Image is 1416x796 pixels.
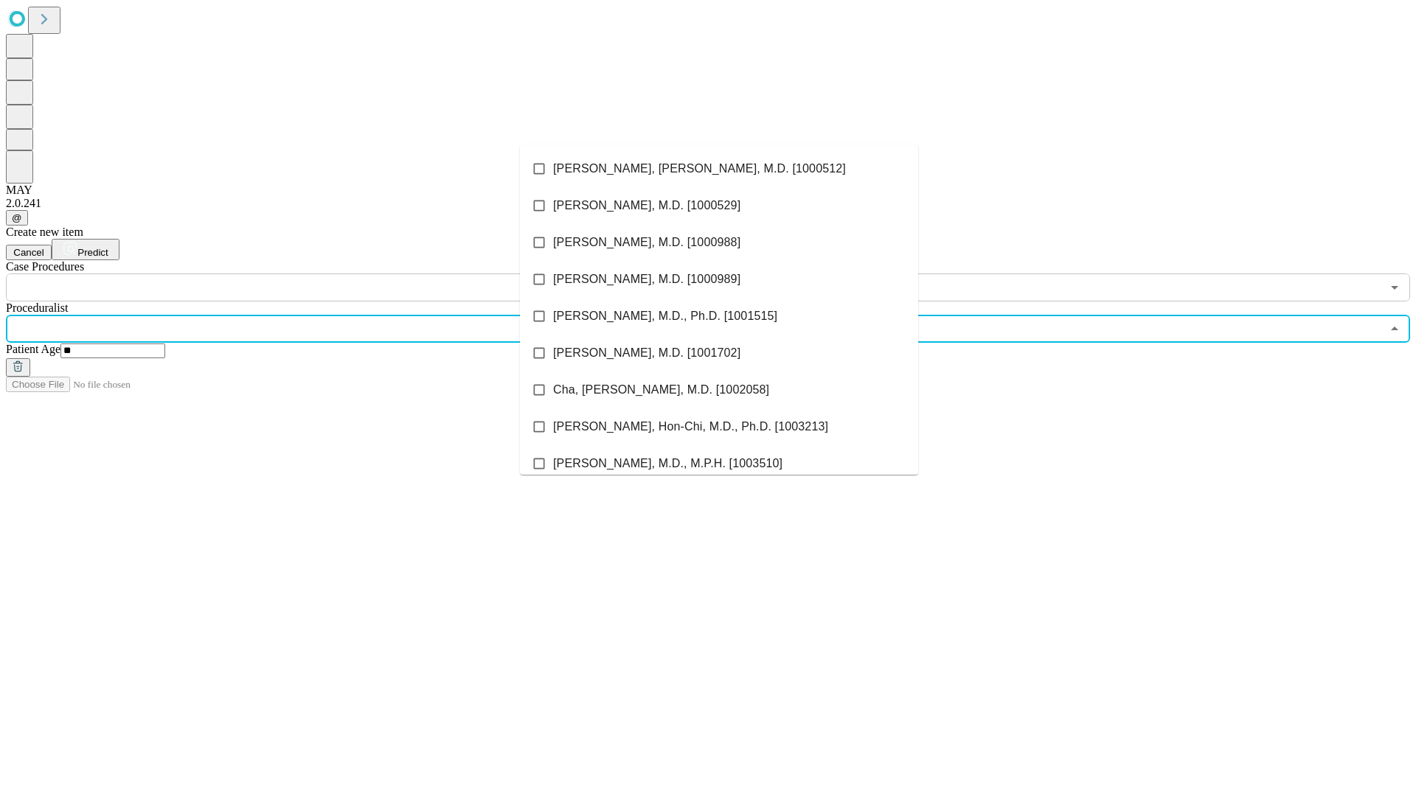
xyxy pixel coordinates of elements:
[6,343,60,355] span: Patient Age
[553,455,782,472] span: [PERSON_NAME], M.D., M.P.H. [1003510]
[12,212,22,223] span: @
[6,197,1410,210] div: 2.0.241
[553,160,846,178] span: [PERSON_NAME], [PERSON_NAME], M.D. [1000512]
[6,245,52,260] button: Cancel
[6,210,28,226] button: @
[553,344,740,362] span: [PERSON_NAME], M.D. [1001702]
[553,270,740,288] span: [PERSON_NAME], M.D. [1000989]
[6,184,1410,197] div: MAY
[553,418,828,436] span: [PERSON_NAME], Hon-Chi, M.D., Ph.D. [1003213]
[77,247,108,258] span: Predict
[553,234,740,251] span: [PERSON_NAME], M.D. [1000988]
[1384,318,1405,339] button: Close
[1384,277,1405,298] button: Open
[52,239,119,260] button: Predict
[553,381,769,399] span: Cha, [PERSON_NAME], M.D. [1002058]
[6,226,83,238] span: Create new item
[6,260,84,273] span: Scheduled Procedure
[13,247,44,258] span: Cancel
[6,301,68,314] span: Proceduralist
[553,307,777,325] span: [PERSON_NAME], M.D., Ph.D. [1001515]
[553,197,740,214] span: [PERSON_NAME], M.D. [1000529]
